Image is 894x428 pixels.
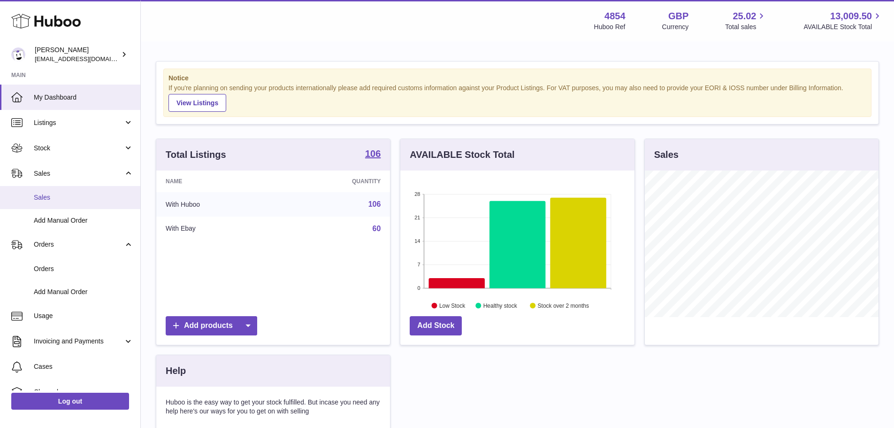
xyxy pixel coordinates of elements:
span: My Dashboard [34,93,133,102]
a: 25.02 Total sales [725,10,767,31]
div: Currency [662,23,689,31]
th: Name [156,171,280,192]
text: Healthy stock [483,302,518,309]
span: Sales [34,169,123,178]
a: 106 [365,149,381,160]
th: Quantity [280,171,390,192]
span: Stock [34,144,123,153]
a: Log out [11,393,129,410]
a: 106 [368,200,381,208]
span: Add Manual Order [34,216,133,225]
text: Low Stock [439,302,466,309]
a: Add Stock [410,316,462,335]
div: If you're planning on sending your products internationally please add required customs informati... [168,84,866,112]
a: 13,009.50 AVAILABLE Stock Total [803,10,883,31]
a: View Listings [168,94,226,112]
h3: Total Listings [166,148,226,161]
text: Stock over 2 months [538,302,589,309]
span: Add Manual Order [34,288,133,296]
span: [EMAIL_ADDRESS][DOMAIN_NAME] [35,55,138,62]
td: With Huboo [156,192,280,217]
text: 0 [418,285,420,291]
p: Huboo is the easy way to get your stock fulfilled. But incase you need any help here's our ways f... [166,398,381,416]
span: Listings [34,118,123,127]
h3: Sales [654,148,679,161]
strong: Notice [168,74,866,83]
a: Add products [166,316,257,335]
strong: 4854 [604,10,626,23]
text: 21 [415,215,420,220]
span: 13,009.50 [830,10,872,23]
img: internalAdmin-4854@internal.huboo.com [11,47,25,62]
div: Huboo Ref [594,23,626,31]
span: Orders [34,265,133,273]
span: Channels [34,388,133,397]
td: With Ebay [156,217,280,241]
span: Cases [34,362,133,371]
span: Total sales [725,23,767,31]
h3: Help [166,365,186,377]
span: Usage [34,311,133,320]
text: 14 [415,238,420,244]
h3: AVAILABLE Stock Total [410,148,514,161]
text: 7 [418,262,420,267]
span: 25.02 [733,10,756,23]
text: 28 [415,191,420,197]
span: Invoicing and Payments [34,337,123,346]
span: AVAILABLE Stock Total [803,23,883,31]
span: Sales [34,193,133,202]
div: [PERSON_NAME] [35,46,119,63]
span: Orders [34,240,123,249]
strong: 106 [365,149,381,158]
strong: GBP [668,10,688,23]
a: 60 [373,225,381,233]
